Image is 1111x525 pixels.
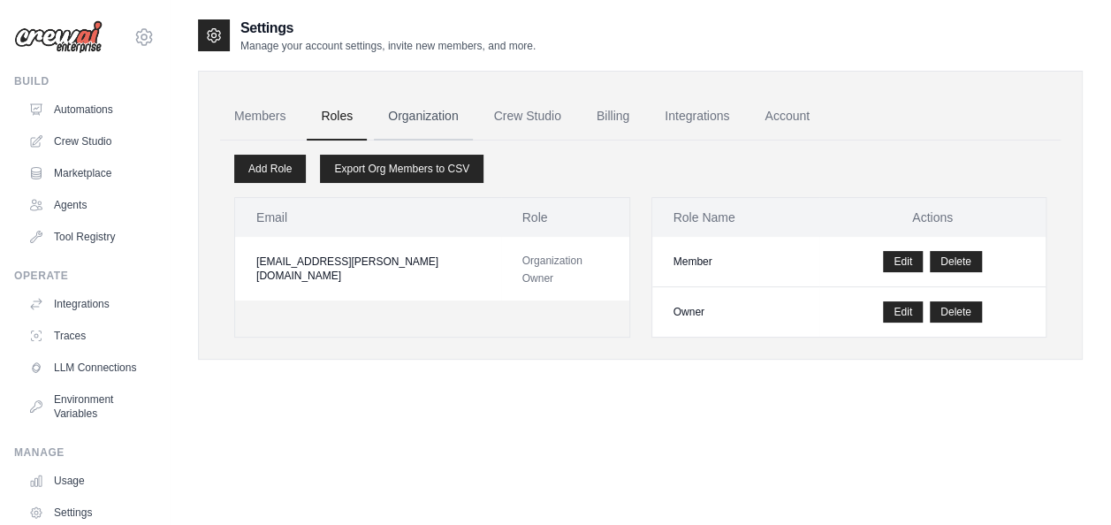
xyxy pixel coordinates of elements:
[652,287,820,338] td: Owner
[307,93,367,141] a: Roles
[21,159,155,187] a: Marketplace
[320,155,483,183] a: Export Org Members to CSV
[652,198,820,237] th: Role Name
[21,95,155,124] a: Automations
[582,93,643,141] a: Billing
[220,93,300,141] a: Members
[235,198,501,237] th: Email
[883,301,923,323] a: Edit
[240,18,536,39] h2: Settings
[14,445,155,460] div: Manage
[234,155,306,183] a: Add Role
[235,237,501,301] td: [EMAIL_ADDRESS][PERSON_NAME][DOMAIN_NAME]
[480,93,575,141] a: Crew Studio
[14,74,155,88] div: Build
[21,467,155,495] a: Usage
[374,93,472,141] a: Organization
[21,322,155,350] a: Traces
[240,39,536,53] p: Manage your account settings, invite new members, and more.
[21,191,155,219] a: Agents
[522,255,582,285] span: Organization Owner
[930,251,982,272] button: Delete
[750,93,824,141] a: Account
[883,251,923,272] a: Edit
[651,93,743,141] a: Integrations
[14,269,155,283] div: Operate
[14,20,103,54] img: Logo
[21,290,155,318] a: Integrations
[501,198,629,237] th: Role
[21,385,155,428] a: Environment Variables
[21,223,155,251] a: Tool Registry
[930,301,982,323] button: Delete
[652,237,820,287] td: Member
[819,198,1046,237] th: Actions
[21,127,155,156] a: Crew Studio
[21,354,155,382] a: LLM Connections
